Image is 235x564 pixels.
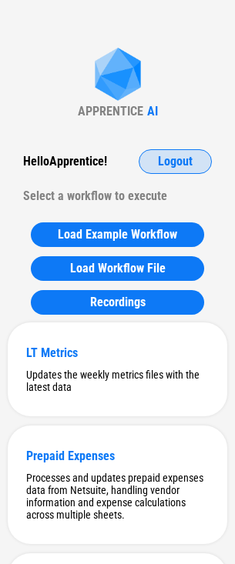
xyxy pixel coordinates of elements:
span: Load Workflow File [70,262,166,275]
div: LT Metrics [26,345,209,360]
span: Logout [158,155,193,168]
div: Hello Apprentice ! [23,149,107,174]
div: Processes and updates prepaid expenses data from Netsuite, handling vendor information and expens... [26,472,209,521]
img: Apprentice AI [87,48,149,104]
span: Load Example Workflow [58,229,177,241]
span: Recordings [90,296,146,309]
div: Prepaid Expenses [26,449,209,463]
div: Select a workflow to execute [23,184,212,209]
button: Load Workflow File [31,256,204,281]
div: AI [147,104,158,118]
div: Updates the weekly metrics files with the latest data [26,369,209,393]
button: Recordings [31,290,204,315]
button: Load Example Workflow [31,222,204,247]
button: Logout [139,149,212,174]
div: APPRENTICE [78,104,143,118]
